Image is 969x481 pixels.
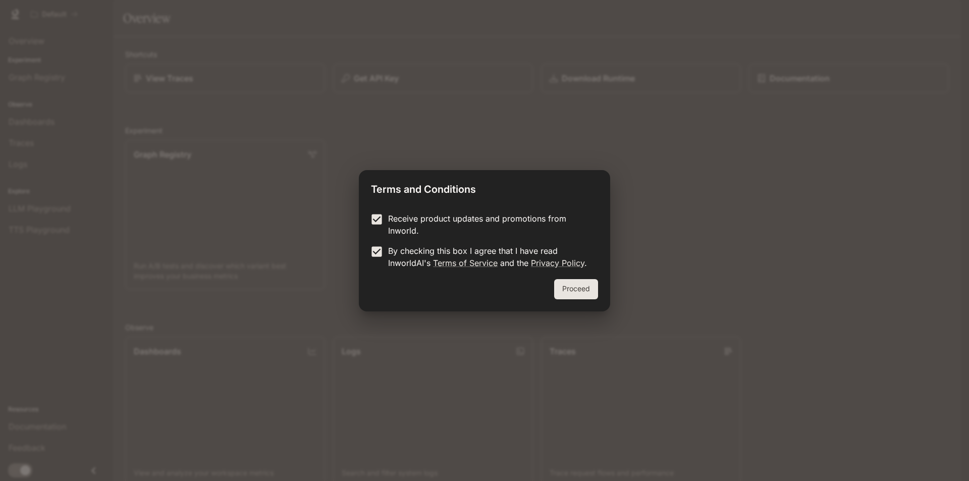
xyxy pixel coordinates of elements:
[359,170,610,204] h2: Terms and Conditions
[554,279,598,299] button: Proceed
[531,258,584,268] a: Privacy Policy
[388,245,590,269] p: By checking this box I agree that I have read InworldAI's and the .
[433,258,498,268] a: Terms of Service
[388,212,590,237] p: Receive product updates and promotions from Inworld.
